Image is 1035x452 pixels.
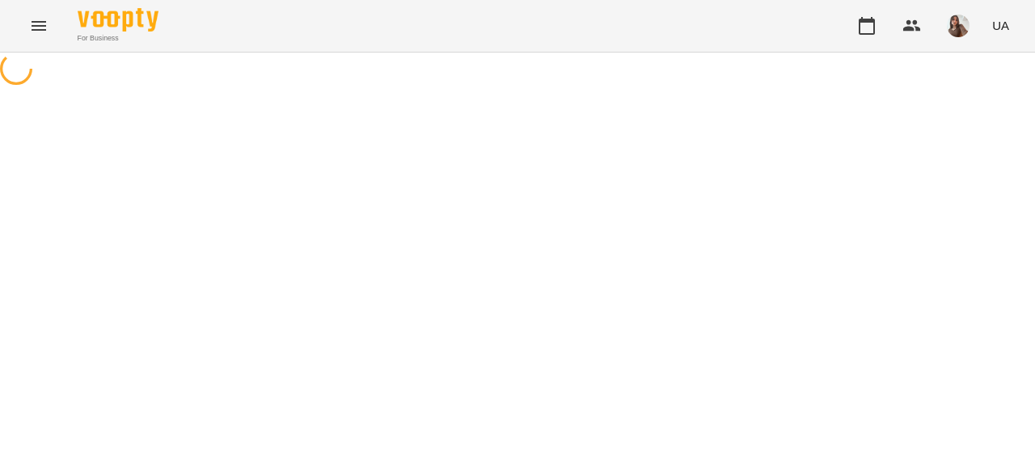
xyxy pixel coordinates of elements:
img: Voopty Logo [78,8,158,32]
button: Menu [19,6,58,45]
span: For Business [78,33,158,44]
button: UA [986,11,1016,40]
span: UA [992,17,1009,34]
img: e785d2f60518c4d79e432088573c6b51.jpg [947,15,970,37]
